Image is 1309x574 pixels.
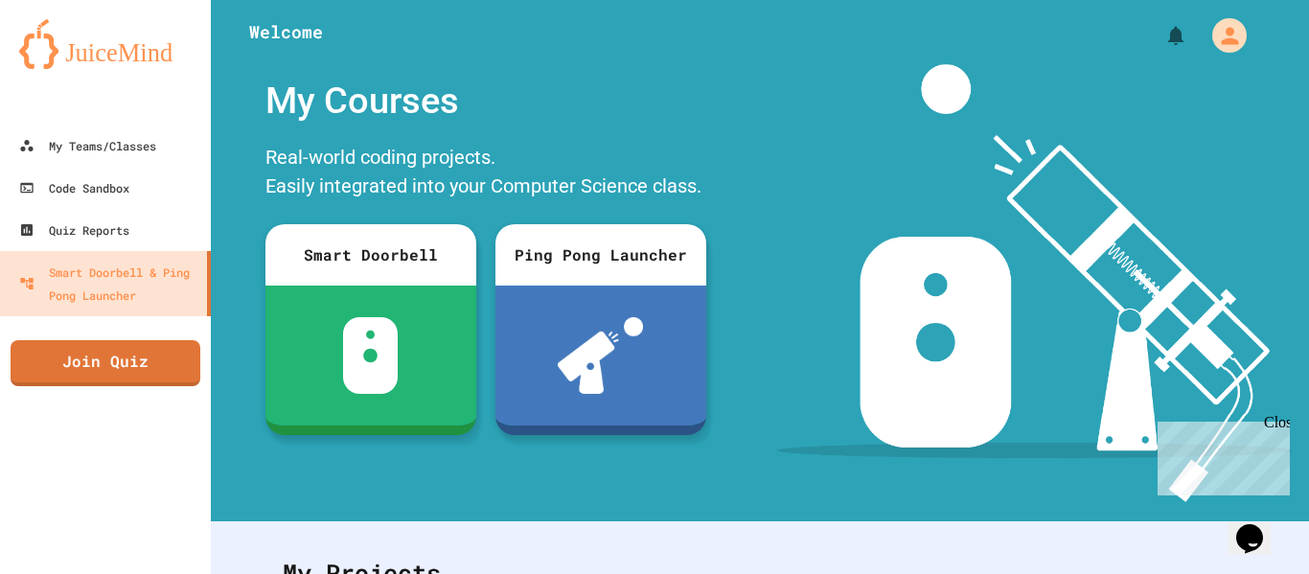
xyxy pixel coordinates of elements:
img: ppl-with-ball.png [558,317,643,394]
img: sdb-white.svg [343,317,398,394]
div: Quiz Reports [19,218,129,241]
div: My Account [1192,13,1252,57]
iframe: chat widget [1229,497,1290,555]
div: Code Sandbox [19,176,129,199]
img: logo-orange.svg [19,19,192,69]
div: Chat with us now!Close [8,8,132,122]
div: My Notifications [1129,19,1192,52]
div: Real-world coding projects. Easily integrated into your Computer Science class. [256,138,716,210]
div: Ping Pong Launcher [495,224,706,286]
img: banner-image-my-projects.png [777,64,1291,502]
div: My Courses [256,64,716,138]
div: Smart Doorbell & Ping Pong Launcher [19,261,199,307]
a: Join Quiz [11,340,200,386]
iframe: chat widget [1150,414,1290,495]
div: Smart Doorbell [265,224,476,286]
div: My Teams/Classes [19,134,156,157]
